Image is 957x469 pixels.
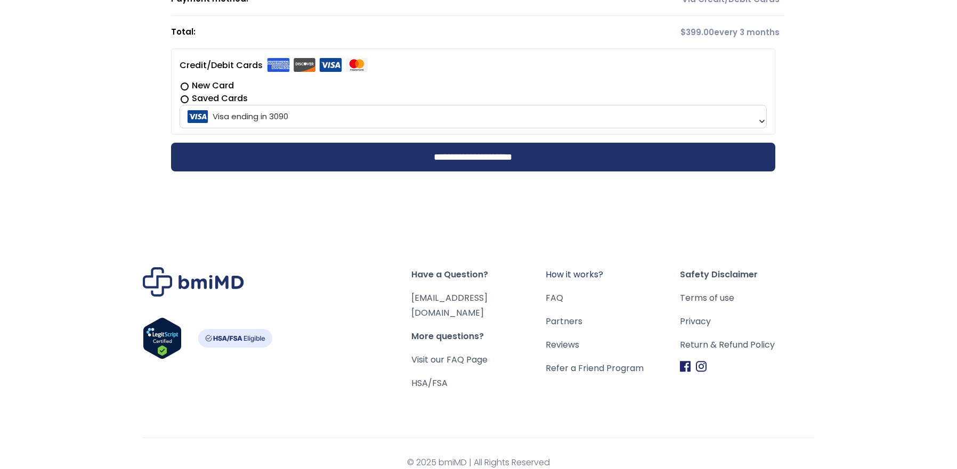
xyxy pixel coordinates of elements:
[546,361,680,376] a: Refer a Friend Program
[143,267,244,297] img: Brand Logo
[319,58,342,72] img: Visa
[143,317,182,359] img: Verify Approval for www.bmimd.com
[546,314,680,329] a: Partners
[680,361,691,372] img: Facebook
[183,105,764,128] span: Visa ending in 3090
[180,79,767,92] label: New Card
[198,329,272,348] img: HSA-FSA
[171,16,554,48] th: Total:
[696,361,707,372] img: Instagram
[293,58,316,72] img: Discover
[411,267,546,282] span: Have a Question?
[546,267,680,282] a: How it works?
[680,27,686,38] span: $
[411,353,488,366] a: Visit our FAQ Page
[680,27,714,38] span: 399.00
[267,58,290,72] img: Amex
[546,291,680,306] a: FAQ
[411,377,448,389] a: HSA/FSA
[554,16,785,48] td: every 3 months
[345,58,368,72] img: Mastercard
[180,92,767,105] label: Saved Cards
[411,292,488,319] a: [EMAIL_ADDRESS][DOMAIN_NAME]
[180,105,767,128] span: Visa ending in 3090
[546,338,680,352] a: Reviews
[411,329,546,344] span: More questions?
[180,57,368,74] label: Credit/Debit Cards
[680,267,814,282] span: Safety Disclaimer
[680,314,814,329] a: Privacy
[680,338,814,352] a: Return & Refund Policy
[143,317,182,364] a: Verify LegitScript Approval for www.bmimd.com
[680,291,814,306] a: Terms of use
